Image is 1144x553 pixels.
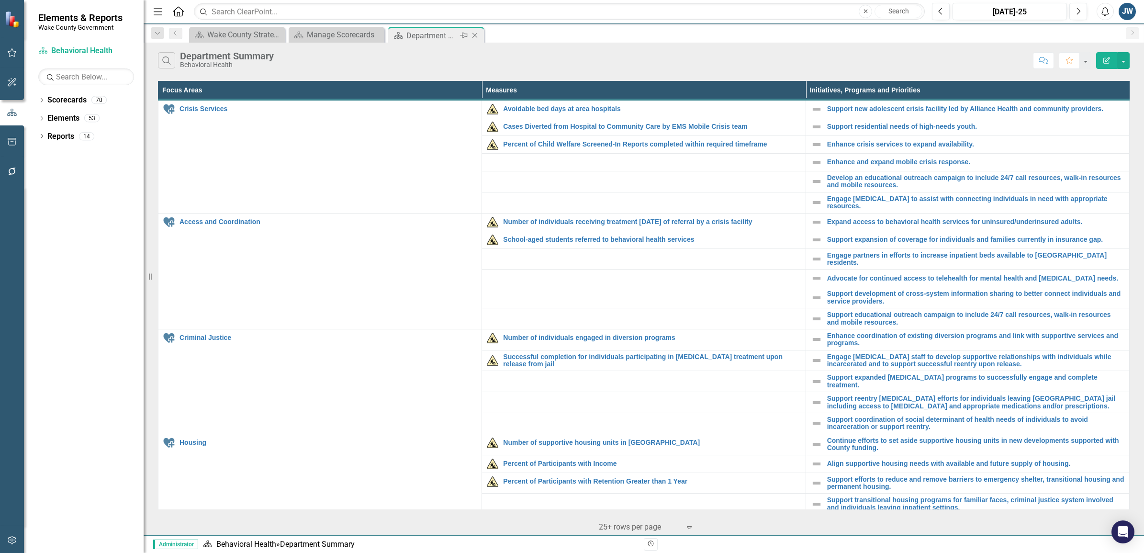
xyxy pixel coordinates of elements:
td: Double-Click to Edit Right Click for Context Menu [158,213,482,329]
a: Enhance and expand mobile crisis response. [827,158,1124,166]
button: [DATE]-25 [953,3,1067,20]
td: Double-Click to Edit Right Click for Context Menu [482,100,806,118]
img: Community Health & Vitality [163,437,175,449]
img: Not Defined [811,397,822,408]
a: Number of individuals engaged in diversion programs [503,334,800,341]
td: Double-Click to Edit Right Click for Context Menu [806,213,1129,231]
a: Develop an educational outreach campaign to include 24/7 call resources, walk-in resources and mo... [827,174,1124,189]
img: Measure In Development [487,121,498,133]
img: ClearPoint Strategy [5,11,22,28]
a: Percent of Participants with Income [503,460,800,467]
td: Double-Click to Edit Right Click for Context Menu [806,434,1129,455]
div: 14 [79,132,94,140]
div: 70 [91,96,107,104]
a: Engage [MEDICAL_DATA] to assist with connecting individuals in need with appropriate resources. [827,195,1124,210]
div: Wake County Strategic Plan [207,29,282,41]
td: Double-Click to Edit Right Click for Context Menu [806,154,1129,171]
img: Not Defined [811,376,822,387]
td: Double-Click to Edit Right Click for Context Menu [158,100,482,213]
a: Enhance coordination of existing diversion programs and link with supportive services and programs. [827,332,1124,347]
img: Not Defined [811,334,822,345]
td: Double-Click to Edit Right Click for Context Menu [806,270,1129,287]
div: Behavioral Health [180,61,274,68]
td: Double-Click to Edit Right Click for Context Menu [806,118,1129,136]
a: Number of supportive housing units in [GEOGRAPHIC_DATA] [503,439,800,446]
a: Expand access to behavioral health services for uninsured/underinsured adults. [827,218,1124,226]
a: Advocate for continued access to telehealth for mental health and [MEDICAL_DATA] needs. [827,275,1124,282]
td: Double-Click to Edit Right Click for Context Menu [158,434,482,535]
button: JW [1119,3,1136,20]
img: Not Defined [811,157,822,168]
td: Double-Click to Edit Right Click for Context Menu [482,213,806,231]
td: Double-Click to Edit Right Click for Context Menu [482,136,806,154]
a: Support development of cross-system information sharing to better connect individuals and service... [827,290,1124,305]
img: Measure In Development [487,355,498,366]
td: Double-Click to Edit Right Click for Context Menu [158,329,482,434]
img: Not Defined [811,176,822,187]
a: Elements [47,113,79,124]
a: Successful completion for individuals participating in [MEDICAL_DATA] treatment upon release from... [503,353,800,368]
img: Community Health & Vitality [163,332,175,344]
img: Not Defined [811,418,822,429]
img: Measure In Development [487,234,498,246]
td: Double-Click to Edit Right Click for Context Menu [806,231,1129,248]
input: Search Below... [38,68,134,85]
td: Double-Click to Edit Right Click for Context Menu [482,473,806,494]
small: Wake County Government [38,23,123,31]
div: Department Summary [180,51,274,61]
td: Double-Click to Edit Right Click for Context Menu [482,350,806,371]
td: Double-Click to Edit Right Click for Context Menu [806,371,1129,392]
td: Double-Click to Edit Right Click for Context Menu [806,171,1129,192]
div: Department Summary [406,30,458,42]
a: Enhance crisis services to expand availability. [827,141,1124,148]
td: Double-Click to Edit Right Click for Context Menu [806,192,1129,213]
a: Support coordination of social determinant of health needs of individuals to avoid incarceration ... [827,416,1124,431]
td: Double-Click to Edit Right Click for Context Menu [806,392,1129,413]
div: Open Intercom Messenger [1111,520,1134,543]
a: Support reentry [MEDICAL_DATA] efforts for individuals leaving [GEOGRAPHIC_DATA] jail including a... [827,395,1124,410]
img: Community Health & Vitality [163,103,175,115]
td: Double-Click to Edit Right Click for Context Menu [482,434,806,455]
td: Double-Click to Edit Right Click for Context Menu [806,350,1129,371]
img: Measure In Development [487,216,498,228]
img: Not Defined [811,197,822,208]
img: Not Defined [811,355,822,366]
td: Double-Click to Edit Right Click for Context Menu [806,248,1129,270]
div: Department Summary [280,540,355,549]
a: Support transitional housing programs for familiar faces, criminal justice system involved and in... [827,497,1124,511]
a: School-aged students referred to behavioral health services [503,236,800,243]
img: Not Defined [811,103,822,115]
td: Double-Click to Edit Right Click for Context Menu [806,494,1129,515]
a: Percent of Participants with Retention Greater than 1 Year [503,478,800,485]
img: Not Defined [811,477,822,489]
img: Not Defined [811,292,822,304]
img: Measure In Development [487,476,498,487]
img: Not Defined [811,498,822,510]
img: Not Defined [811,272,822,284]
div: Manage Scorecards [307,29,382,41]
span: Administrator [153,540,198,549]
a: Crisis Services [179,105,477,113]
td: Double-Click to Edit Right Click for Context Menu [806,413,1129,434]
img: Not Defined [811,313,822,325]
a: Align supportive housing needs with available and future supply of housing. [827,460,1124,467]
a: Support expansion of coverage for individuals and families currently in insurance gap. [827,236,1124,243]
td: Double-Click to Edit Right Click for Context Menu [482,118,806,136]
img: Not Defined [811,234,822,246]
a: Percent of Child Welfare Screened-In Reports completed within required timeframe [503,141,800,148]
td: Double-Click to Edit Right Click for Context Menu [806,136,1129,154]
td: Double-Click to Edit Right Click for Context Menu [806,308,1129,329]
a: Support efforts to reduce and remove barriers to emergency shelter, transitional housing and perm... [827,476,1124,491]
img: Measure In Development [487,139,498,150]
a: Scorecards [47,95,87,106]
input: Search ClearPoint... [194,3,925,20]
span: Search [888,7,909,15]
img: Measure In Development [487,332,498,344]
div: » [203,539,637,550]
a: Reports [47,131,74,142]
img: Measure In Development [487,437,498,449]
td: Double-Click to Edit Right Click for Context Menu [806,100,1129,118]
a: Housing [179,439,477,446]
img: Not Defined [811,253,822,265]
